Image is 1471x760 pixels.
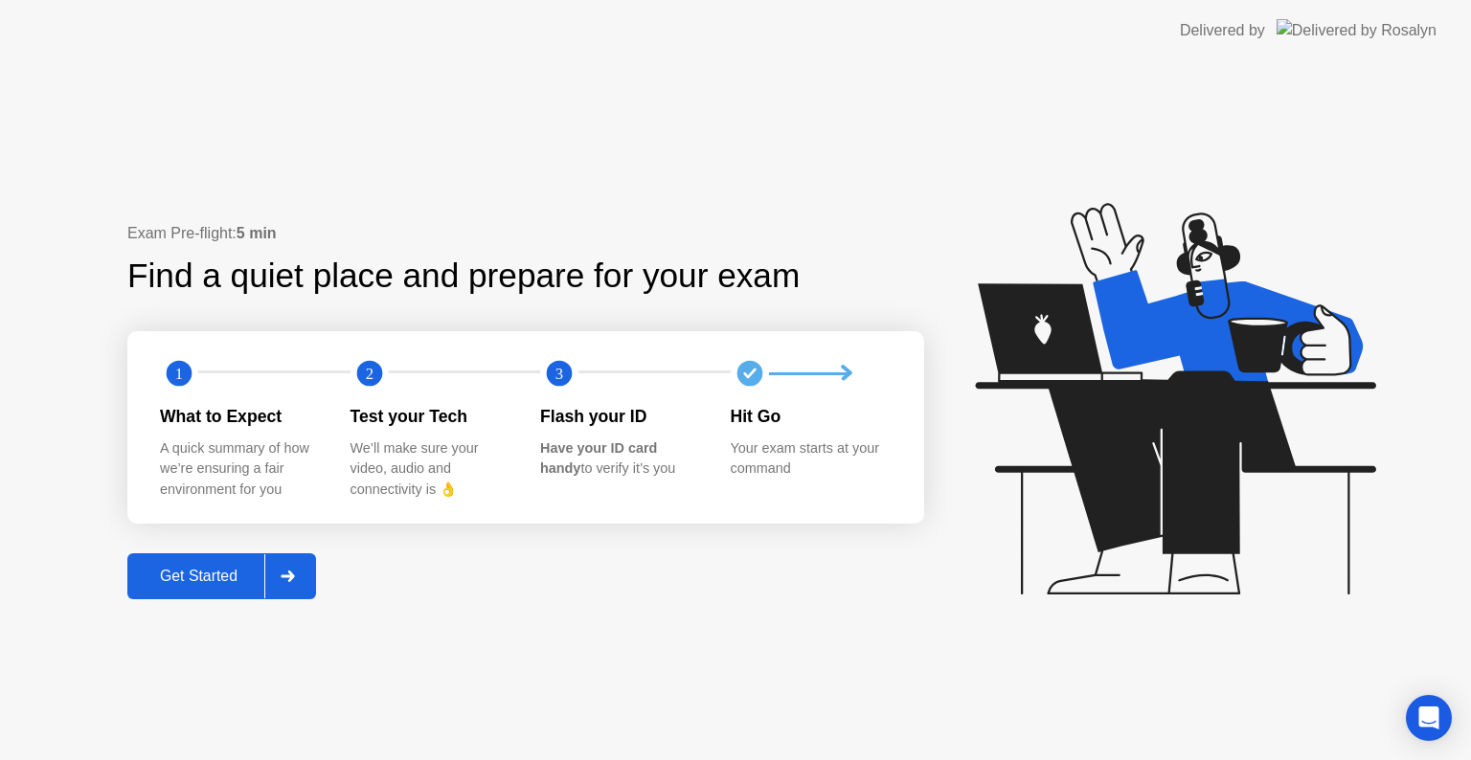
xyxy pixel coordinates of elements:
b: 5 min [237,225,277,241]
div: We’ll make sure your video, audio and connectivity is 👌 [351,438,510,501]
img: Delivered by Rosalyn [1277,19,1437,41]
div: Flash your ID [540,404,700,429]
div: Open Intercom Messenger [1406,695,1452,741]
div: Exam Pre-flight: [127,222,924,245]
div: A quick summary of how we’re ensuring a fair environment for you [160,438,320,501]
div: Delivered by [1180,19,1265,42]
b: Have your ID card handy [540,440,657,477]
text: 1 [175,365,183,383]
text: 3 [555,365,563,383]
div: What to Expect [160,404,320,429]
div: Hit Go [731,404,891,429]
div: Test your Tech [351,404,510,429]
button: Get Started [127,553,316,599]
div: Get Started [133,568,264,585]
div: to verify it’s you [540,438,700,480]
text: 2 [365,365,373,383]
div: Find a quiet place and prepare for your exam [127,251,803,302]
div: Your exam starts at your command [731,438,891,480]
